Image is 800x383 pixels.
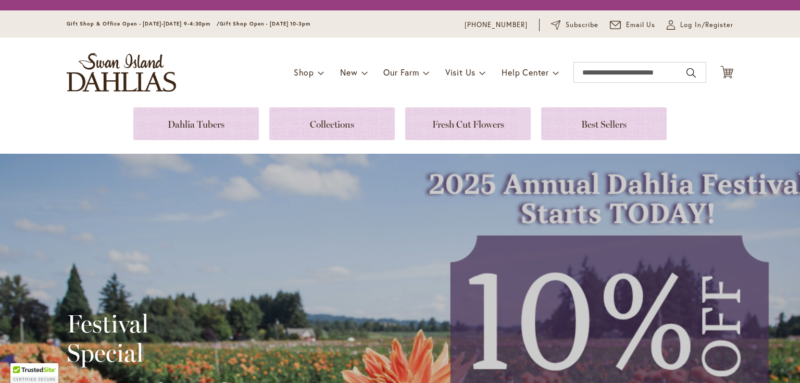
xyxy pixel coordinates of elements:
[667,20,733,30] a: Log In/Register
[220,20,310,27] span: Gift Shop Open - [DATE] 10-3pm
[445,67,476,78] span: Visit Us
[686,65,696,81] button: Search
[67,53,176,92] a: store logo
[502,67,549,78] span: Help Center
[680,20,733,30] span: Log In/Register
[465,20,528,30] a: [PHONE_NUMBER]
[566,20,598,30] span: Subscribe
[610,20,656,30] a: Email Us
[340,67,357,78] span: New
[294,67,314,78] span: Shop
[383,67,419,78] span: Our Farm
[626,20,656,30] span: Email Us
[551,20,598,30] a: Subscribe
[67,20,220,27] span: Gift Shop & Office Open - [DATE]-[DATE] 9-4:30pm /
[67,309,337,367] h2: Festival Special
[10,363,58,383] div: TrustedSite Certified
